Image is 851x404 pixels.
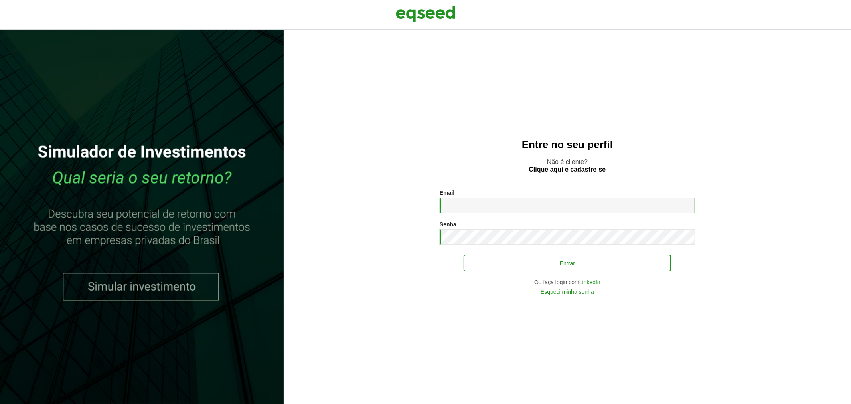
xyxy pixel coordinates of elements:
h2: Entre no seu perfil [300,139,835,151]
img: EqSeed Logo [396,4,456,24]
label: Senha [440,222,456,227]
button: Entrar [464,255,671,271]
a: Clique aqui e cadastre-se [529,166,606,173]
p: Não é cliente? [300,158,835,173]
a: LinkedIn [579,279,600,285]
div: Ou faça login com [440,279,695,285]
a: Esqueci minha senha [541,289,594,295]
label: Email [440,190,454,196]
